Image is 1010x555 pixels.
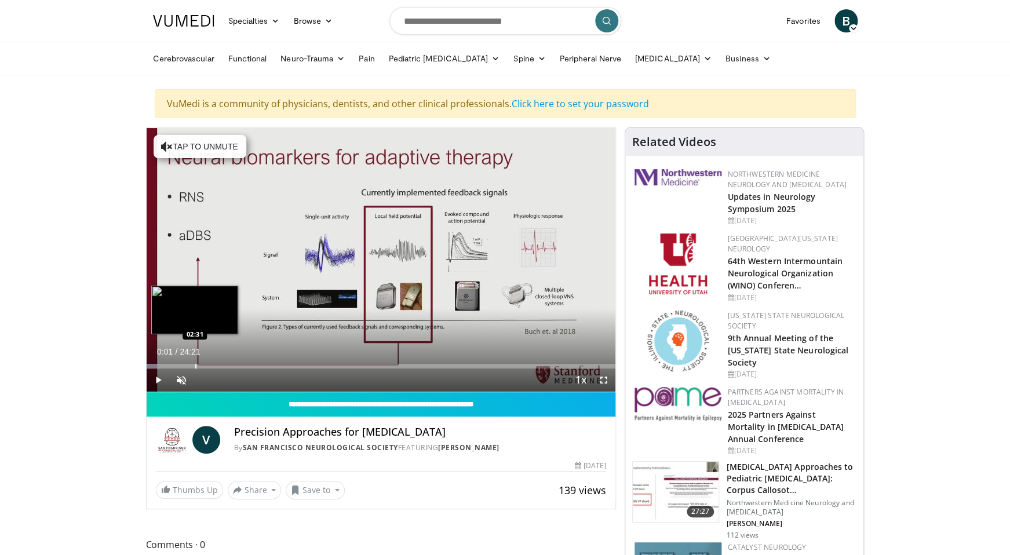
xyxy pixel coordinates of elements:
button: Tap to unmute [154,135,246,158]
a: Favorites [779,9,827,32]
div: VuMedi is a community of physicians, dentists, and other clinical professionals. [155,89,856,118]
a: Updates in Neurology Symposium 2025 [727,191,815,214]
a: Peripheral Nerve [553,47,628,70]
img: San Francisco Neurological Society [156,426,188,454]
span: Comments 0 [146,537,617,552]
img: 2a462fb6-9365-492a-ac79-3166a6f924d8.png.150x105_q85_autocrop_double_scale_upscale_version-0.2.jpg [635,169,721,185]
h4: Precision Approaches for [MEDICAL_DATA] [234,426,606,439]
a: San Francisco Neurological Society [243,443,398,452]
div: [DATE] [727,369,854,379]
button: Playback Rate [569,368,592,392]
span: 139 views [559,483,606,497]
img: f6362829-b0a3-407d-a044-59546adfd345.png.150x105_q85_autocrop_double_scale_upscale_version-0.2.png [649,233,707,294]
div: [DATE] [727,446,854,456]
a: Cerebrovascular [146,47,221,70]
a: Specialties [221,9,287,32]
p: 112 views [726,531,759,540]
a: B [834,9,858,32]
a: Pediatric [MEDICAL_DATA] [381,47,506,70]
button: Share [228,481,282,499]
a: Browse [286,9,340,32]
p: [PERSON_NAME] [726,519,856,528]
video-js: Video Player [147,128,616,392]
h3: [MEDICAL_DATA] Approaches to Pediatric [MEDICAL_DATA]: Corpus Callosot… [726,461,856,496]
a: [PERSON_NAME] [438,443,499,452]
span: 0:01 [157,347,173,356]
a: Neuro-Trauma [274,47,352,70]
span: / [176,347,178,356]
button: Play [147,368,170,392]
a: Pain [352,47,381,70]
a: 9th Annual Meeting of the [US_STATE] State Neurological Society [727,333,848,368]
div: [DATE] [727,293,854,303]
a: Click here to set your password [512,97,649,110]
a: Spine [506,47,552,70]
img: 71a8b48c-8850-4916-bbdd-e2f3ccf11ef9.png.150x105_q85_autocrop_double_scale_upscale_version-0.2.png [647,311,709,371]
a: 2025 Partners Against Mortality in [MEDICAL_DATA] Annual Conference [727,409,844,444]
p: Northwestern Medicine Neurology and [MEDICAL_DATA] [726,498,856,517]
img: VuMedi Logo [153,15,214,27]
span: 24:21 [180,347,200,356]
button: Fullscreen [592,368,615,392]
a: Partners Against Mortality in [MEDICAL_DATA] [727,387,844,407]
button: Unmute [170,368,193,392]
img: image.jpeg [151,286,238,334]
img: 6562933f-cf93-4e3f-abfe-b516852043b8.150x105_q85_crop-smart_upscale.jpg [633,462,719,522]
a: 64th Western Intermountain Neurological Organization (WINO) Conferen… [727,255,843,291]
a: [GEOGRAPHIC_DATA][US_STATE] Neurology [727,233,838,254]
div: [DATE] [727,216,854,226]
img: eb8b354f-837c-42f6-ab3d-1e8ded9eaae7.png.150x105_q85_autocrop_double_scale_upscale_version-0.2.png [635,387,721,421]
div: [DATE] [575,461,606,471]
button: Save to [286,481,345,499]
a: [US_STATE] State Neurological Society [727,311,844,331]
a: 27:27 [MEDICAL_DATA] Approaches to Pediatric [MEDICAL_DATA]: Corpus Callosot… Northwestern Medici... [632,461,856,540]
input: Search topics, interventions [389,7,621,35]
a: Functional [221,47,274,70]
a: Northwestern Medicine Neurology and [MEDICAL_DATA] [727,169,847,189]
a: V [192,426,220,454]
div: Progress Bar [147,364,616,368]
a: Business [719,47,778,70]
span: 27:27 [687,506,714,517]
div: By FEATURING [234,443,606,453]
a: Thumbs Up [156,481,223,499]
a: Catalyst Neurology [727,542,806,552]
a: [MEDICAL_DATA] [628,47,719,70]
h4: Related Videos [632,135,716,149]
